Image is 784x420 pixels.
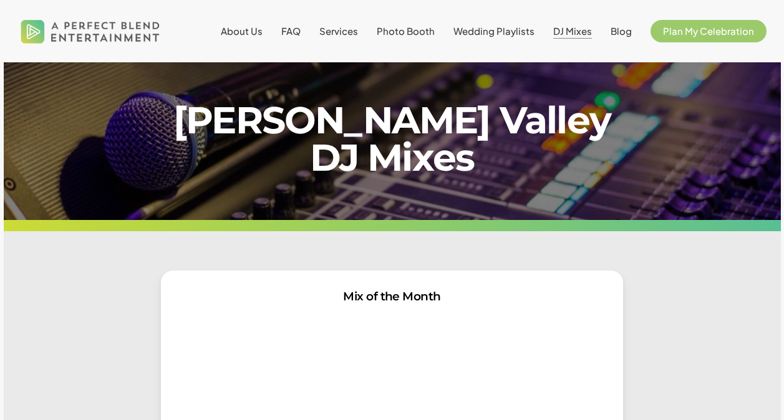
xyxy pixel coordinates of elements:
[663,25,754,37] span: Plan My Celebration
[221,25,263,37] span: About Us
[281,26,301,36] a: FAQ
[161,102,623,176] h1: [PERSON_NAME] Valley DJ Mixes
[17,9,163,54] img: A Perfect Blend Entertainment
[377,25,435,37] span: Photo Booth
[377,26,435,36] a: Photo Booth
[221,26,263,36] a: About Us
[611,26,632,36] a: Blog
[453,26,535,36] a: Wedding Playlists
[319,25,358,37] span: Services
[319,26,358,36] a: Services
[178,287,606,307] h3: Mix of the Month
[553,25,592,37] span: DJ Mixes
[651,26,767,36] a: Plan My Celebration
[453,25,535,37] span: Wedding Playlists
[611,25,632,37] span: Blog
[553,26,592,36] a: DJ Mixes
[281,25,301,37] span: FAQ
